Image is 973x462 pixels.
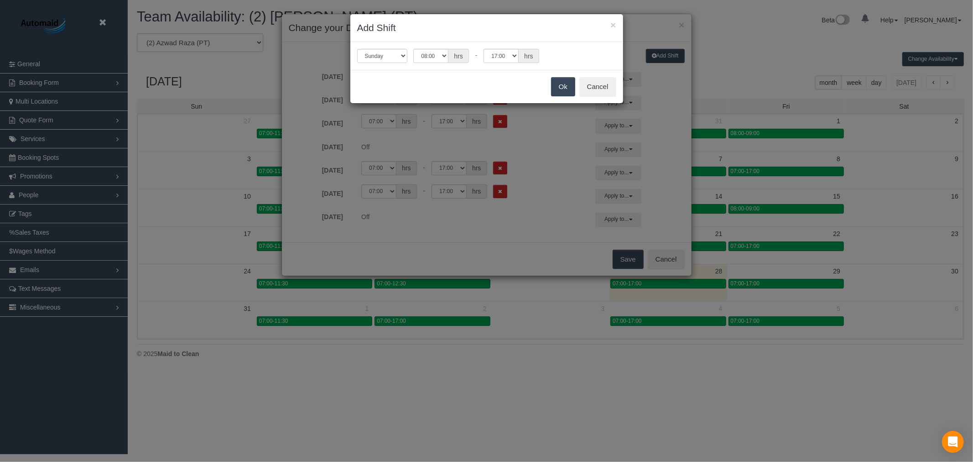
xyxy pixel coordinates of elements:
span: - [475,52,478,59]
sui-modal: Add Shift [350,14,623,103]
button: × [610,20,616,30]
h3: Add Shift [357,21,616,35]
span: hrs [448,49,468,63]
button: Cancel [579,77,616,96]
span: hrs [519,49,539,63]
button: Ok [551,77,575,96]
div: Open Intercom Messenger [942,431,964,453]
